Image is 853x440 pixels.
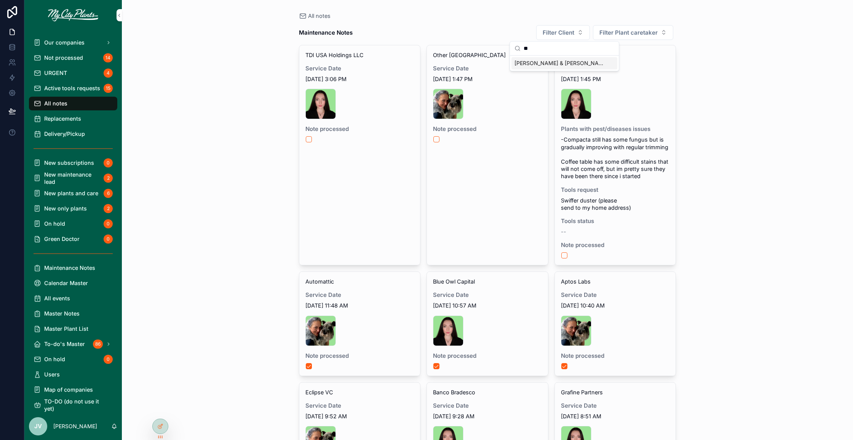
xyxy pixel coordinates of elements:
[44,205,87,212] span: New only plants
[561,228,566,235] span: --
[104,234,113,244] div: 0
[44,371,60,378] span: Users
[29,292,117,305] a: All events
[29,383,117,397] a: Map of companies
[561,136,670,180] span: -Compacta still has some fungus but is gradually improving with regular trimming Coffee table has...
[561,278,591,285] span: Aptos Labs
[305,352,414,360] span: Note processed
[44,130,85,137] span: Delivery/Pickup
[561,402,670,410] span: Service Date
[29,51,117,65] a: Not processed14
[426,271,548,376] a: Blue Owl CapitalService Date[DATE] 10:57 AMNote processed
[44,171,101,185] span: New maintenance lead
[433,402,542,410] span: Service Date
[433,278,475,285] span: Blue Owl Capital
[433,389,475,396] span: Banco Bradesco
[93,340,103,349] div: 86
[561,186,670,194] span: Tools request
[29,156,117,170] a: New subscriptions0
[44,340,85,348] span: To-do's Master
[299,271,421,376] a: AutomatticService Date[DATE] 11:48 AMNote processed
[305,402,414,410] span: Service Date
[29,368,117,381] a: Users
[44,235,80,242] span: Green Doctor
[44,295,70,302] span: All events
[305,278,334,285] span: Automattic
[44,386,93,393] span: Map of companies
[29,398,117,412] a: TO-DO (do not use it yet)
[103,53,113,62] div: 14
[561,217,670,225] span: Tools status
[29,97,117,110] a: All notes
[53,422,97,430] p: [PERSON_NAME]
[44,84,100,92] span: Active tools requests
[44,69,67,77] span: URGENT
[433,291,542,299] span: Service Date
[44,115,81,122] span: Replacements
[44,100,67,107] span: All notes
[44,264,95,271] span: Maintenance Notes
[29,261,117,275] a: Maintenance Notes
[305,125,414,133] span: Note processed
[561,197,670,211] span: Swiffer duster (please send to my home address)
[44,398,110,412] span: TO-DO (do not use it yet)
[29,127,117,141] a: Delivery/Pickup
[44,190,98,197] span: New plants and care
[305,65,414,72] span: Service Date
[104,204,113,213] div: 2
[44,279,88,287] span: Calendar Master
[29,322,117,336] a: Master Plant List
[44,159,94,166] span: New subscriptions
[299,45,421,265] a: TDI USA Holdings LLCService Date[DATE] 3:06 PMNote processed
[24,30,122,413] div: scrollable content
[554,271,676,376] a: Aptos LabsService Date[DATE] 10:40 AMNote processed
[104,355,113,364] div: 0
[305,291,414,299] span: Service Date
[44,39,85,46] span: Our companies
[433,125,542,133] span: Note processed
[44,310,80,317] span: Master Notes
[104,189,113,198] div: 6
[308,12,331,20] span: All notes
[510,56,619,71] div: Suggestions
[433,352,542,360] span: Note processed
[554,45,676,265] a: CobepaService Date[DATE] 1:45 PMPlants with pest/diseases issues-Compacta still has some fungus b...
[561,75,670,83] span: [DATE] 1:45 PM
[299,12,331,20] a: All notes
[561,125,670,133] span: Plants with pest/diseases issues
[561,413,670,420] span: [DATE] 8:51 AM
[29,66,117,80] a: URGENT4
[536,25,590,40] button: Select Button
[561,291,670,299] span: Service Date
[305,51,364,59] span: TDI USA Holdings LLC
[29,352,117,366] a: On hold0
[29,307,117,320] a: Master Notes
[433,302,542,309] span: [DATE] 10:57 AM
[593,25,673,40] button: Select Button
[29,187,117,200] a: New plants and care6
[44,325,88,332] span: Master Plant List
[29,337,117,351] a: To-do's Master86
[44,220,65,227] span: On hold
[543,29,574,37] span: Filter Client
[561,389,603,396] span: Grafine Partners
[34,422,42,431] span: JV
[514,59,605,67] span: [PERSON_NAME] & [PERSON_NAME]
[104,219,113,228] div: 0
[433,413,542,420] span: [DATE] 9:28 AM
[44,356,65,363] span: On hold
[29,112,117,126] a: Replacements
[29,81,117,95] a: Active tools requests15
[29,217,117,231] a: On hold0
[305,75,414,83] span: [DATE] 3:06 PM
[433,75,542,83] span: [DATE] 1:47 PM
[104,174,113,183] div: 2
[433,65,542,72] span: Service Date
[305,413,414,420] span: [DATE] 9:52 AM
[299,29,353,37] h1: Maintenance Notes
[561,352,670,360] span: Note processed
[44,54,83,61] span: Not processed
[29,276,117,290] a: Calendar Master
[433,51,506,59] span: Other [GEOGRAPHIC_DATA]
[599,29,658,37] span: Filter Plant caretaker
